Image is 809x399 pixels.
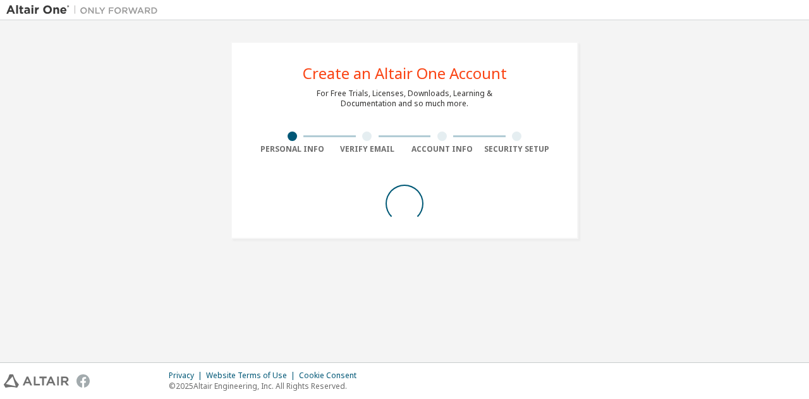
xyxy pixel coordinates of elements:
div: Privacy [169,371,206,381]
div: For Free Trials, Licenses, Downloads, Learning & Documentation and so much more. [317,89,492,109]
div: Website Terms of Use [206,371,299,381]
img: altair_logo.svg [4,374,69,388]
div: Cookie Consent [299,371,364,381]
div: Security Setup [480,144,555,154]
p: © 2025 Altair Engineering, Inc. All Rights Reserved. [169,381,364,391]
div: Verify Email [330,144,405,154]
div: Create an Altair One Account [303,66,507,81]
div: Account Info [404,144,480,154]
img: Altair One [6,4,164,16]
div: Personal Info [255,144,330,154]
img: facebook.svg [76,374,90,388]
